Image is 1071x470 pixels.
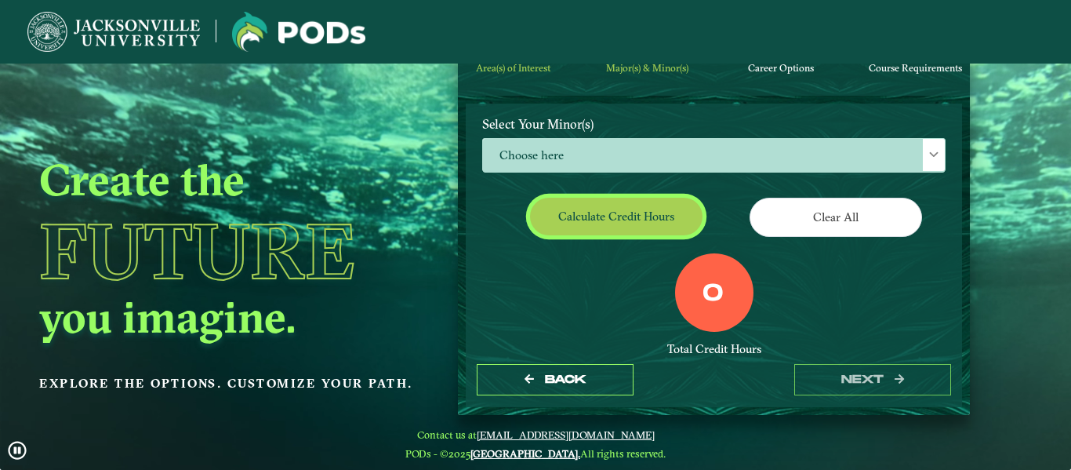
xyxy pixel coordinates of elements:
[405,447,666,460] span: PODs - ©2025 All rights reserved.
[476,62,550,74] span: Area(s) of Interest
[748,62,814,74] span: Career Options
[703,279,724,309] label: 0
[470,109,957,138] label: Select Your Minor(s)
[606,62,688,74] span: Major(s) & Minor(s)
[39,372,421,395] p: Explore the options. Customize your path.
[794,364,951,396] button: next
[482,342,946,357] div: Total Credit Hours
[869,62,962,74] span: Course Requirements
[483,139,945,173] span: Choose here
[750,198,922,236] button: Clear All
[39,152,421,207] h2: Create the
[232,12,365,52] img: Jacksonville University logo
[530,198,703,235] button: Calculate credit hours
[545,373,586,386] span: Back
[477,364,634,396] button: Back
[39,290,421,344] h2: you imagine.
[405,428,666,441] span: Contact us at
[39,213,421,290] h1: Future
[470,447,580,460] a: [GEOGRAPHIC_DATA].
[477,428,655,441] a: [EMAIL_ADDRESS][DOMAIN_NAME]
[27,12,200,52] img: Jacksonville University logo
